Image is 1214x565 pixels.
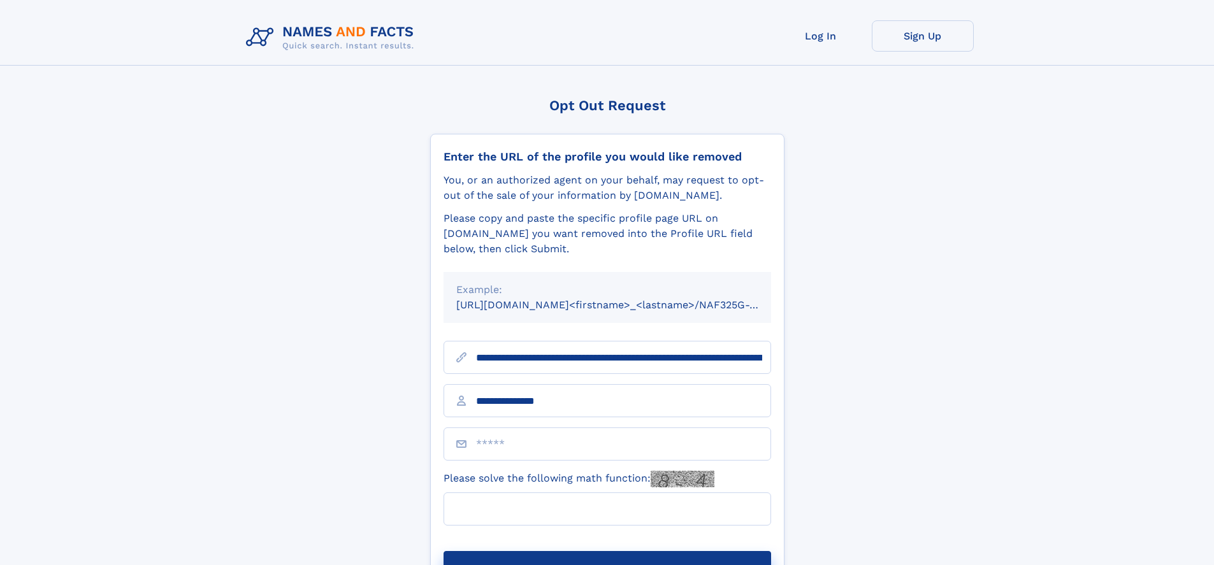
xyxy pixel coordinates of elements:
img: Logo Names and Facts [241,20,424,55]
div: You, or an authorized agent on your behalf, may request to opt-out of the sale of your informatio... [444,173,771,203]
label: Please solve the following math function: [444,471,714,487]
div: Opt Out Request [430,97,784,113]
a: Log In [770,20,872,52]
div: Please copy and paste the specific profile page URL on [DOMAIN_NAME] you want removed into the Pr... [444,211,771,257]
small: [URL][DOMAIN_NAME]<firstname>_<lastname>/NAF325G-xxxxxxxx [456,299,795,311]
div: Example: [456,282,758,297]
a: Sign Up [872,20,974,52]
div: Enter the URL of the profile you would like removed [444,150,771,164]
